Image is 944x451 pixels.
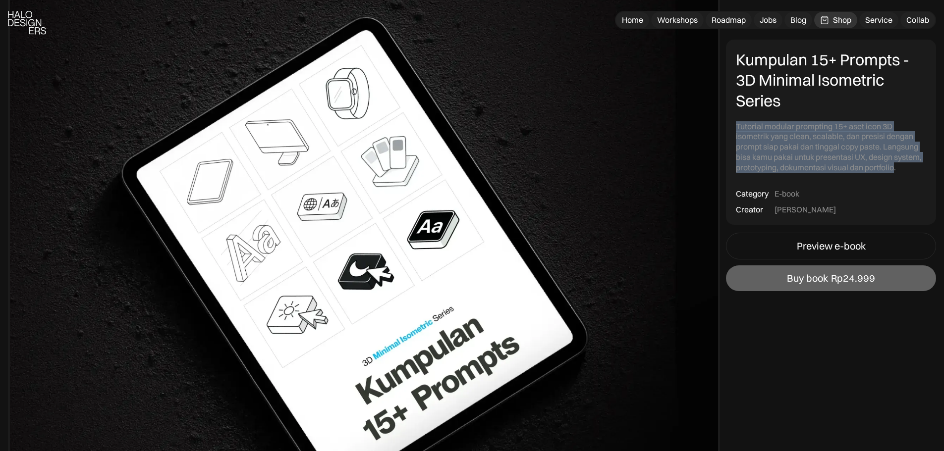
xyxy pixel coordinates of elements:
[736,205,763,215] div: Creator
[736,189,769,199] div: Category
[784,12,812,28] a: Blog
[651,12,704,28] a: Workshops
[859,12,898,28] a: Service
[616,12,649,28] a: Home
[775,205,836,215] div: [PERSON_NAME]
[814,12,857,28] a: Shop
[726,233,936,259] a: Preview e-book
[865,15,892,25] div: Service
[736,50,926,111] div: Kumpulan 15+ Prompts - 3D Minimal Isometric Series
[833,15,851,25] div: Shop
[831,272,875,284] div: Rp24.999
[754,12,782,28] a: Jobs
[622,15,643,25] div: Home
[797,240,866,252] div: Preview e-book
[790,15,806,25] div: Blog
[760,15,777,25] div: Jobs
[706,12,752,28] a: Roadmap
[775,189,799,199] div: E-book
[736,121,926,173] div: Tutorial modular prompting 15+ aset icon 3D isometrik yang clean, scalable, dan presisi dengan pr...
[657,15,698,25] div: Workshops
[900,12,935,28] a: Collab
[726,265,936,291] a: Buy bookRp24.999
[787,272,828,284] div: Buy book
[712,15,746,25] div: Roadmap
[906,15,929,25] div: Collab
